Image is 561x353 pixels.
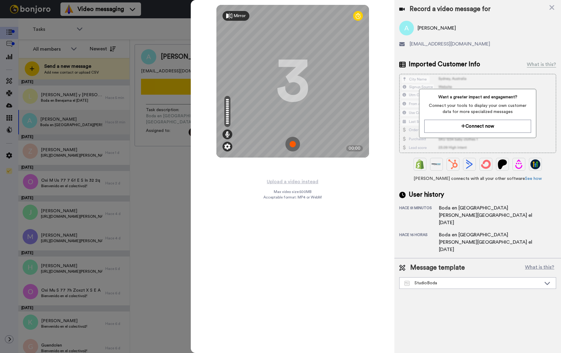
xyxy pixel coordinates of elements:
div: Boda en [GEOGRAPHIC_DATA][PERSON_NAME][GEOGRAPHIC_DATA] el [DATE] [439,231,537,253]
img: Message-temps.svg [404,281,410,286]
img: Ontraport [432,159,441,169]
span: User history [409,190,444,199]
img: Patreon [498,159,507,169]
a: See how [525,176,542,181]
div: hace 51 minutos [399,206,439,226]
div: StudioBoda [404,280,541,286]
div: hace 16 horas [399,232,439,253]
span: [PERSON_NAME] connects with all your other software [399,176,556,182]
span: Imported Customer Info [409,60,480,69]
div: 3 [276,58,309,104]
img: Drip [514,159,524,169]
button: What is this? [523,263,556,272]
img: GoHighLevel [530,159,540,169]
img: ic_record_start.svg [285,137,300,151]
img: ConvertKit [481,159,491,169]
div: 00:00 [346,145,363,151]
span: [EMAIL_ADDRESS][DOMAIN_NAME] [410,40,490,48]
div: Boda en [GEOGRAPHIC_DATA][PERSON_NAME][GEOGRAPHIC_DATA] el [DATE] [439,204,537,226]
button: Connect now [424,120,531,133]
button: Upload a video instead [265,178,320,186]
span: Message template [410,263,465,272]
img: Hubspot [448,159,458,169]
span: Acceptable format: MP4 or WebM [263,195,322,200]
div: What is this? [527,61,556,68]
img: ic_gear.svg [224,144,230,150]
span: Max video size: 500 MB [274,189,312,194]
span: Want a greater impact and engagement? [424,94,531,100]
img: ActiveCampaign [465,159,474,169]
img: Shopify [415,159,425,169]
span: Connect your tools to display your own customer data for more specialized messages [424,103,531,115]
